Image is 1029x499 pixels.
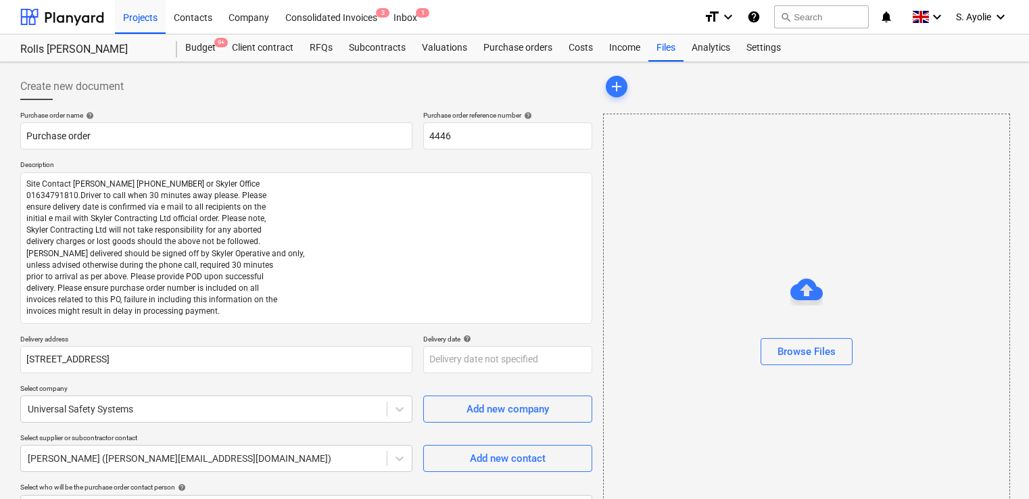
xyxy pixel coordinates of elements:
[720,9,736,25] i: keyboard_arrow_down
[601,34,648,62] a: Income
[20,160,592,172] p: Description
[214,38,228,47] span: 9+
[704,9,720,25] i: format_size
[423,111,592,120] div: Purchase order reference number
[341,34,414,62] a: Subcontracts
[466,400,549,418] div: Add new company
[224,34,302,62] a: Client contract
[20,384,412,396] p: Select company
[880,9,893,25] i: notifications
[777,343,836,360] div: Browse Files
[648,34,684,62] a: Files
[302,34,341,62] a: RFQs
[774,5,869,28] button: Search
[470,450,546,467] div: Add new contact
[780,11,791,22] span: search
[20,122,412,149] input: Document name
[20,111,412,120] div: Purchase order name
[521,112,532,120] span: help
[177,34,224,62] div: Budget
[175,483,186,492] span: help
[460,335,471,343] span: help
[684,34,738,62] a: Analytics
[738,34,789,62] a: Settings
[20,346,412,373] input: Delivery address
[475,34,560,62] a: Purchase orders
[992,9,1009,25] i: keyboard_arrow_down
[423,122,592,149] input: Reference number
[83,112,94,120] span: help
[560,34,601,62] a: Costs
[423,396,592,423] button: Add new company
[177,34,224,62] a: Budget9+
[20,78,124,95] span: Create new document
[929,9,945,25] i: keyboard_arrow_down
[747,9,761,25] i: Knowledge base
[423,346,592,373] input: Delivery date not specified
[414,34,475,62] a: Valuations
[20,483,592,492] div: Select who will be the purchase order contact person
[961,434,1029,499] iframe: Chat Widget
[956,11,991,22] span: S. Ayolie
[423,335,592,343] div: Delivery date
[20,43,161,57] div: Rolls [PERSON_NAME]
[20,172,592,324] textarea: Site Contact [PERSON_NAME] [PHONE_NUMBER] or Skyler Office 01634791810.Driver to call when 30 min...
[416,8,429,18] span: 1
[761,338,853,365] button: Browse Files
[376,8,389,18] span: 3
[20,433,412,445] p: Select supplier or subcontractor contact
[20,335,412,346] p: Delivery address
[608,78,625,95] span: add
[423,445,592,472] button: Add new contact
